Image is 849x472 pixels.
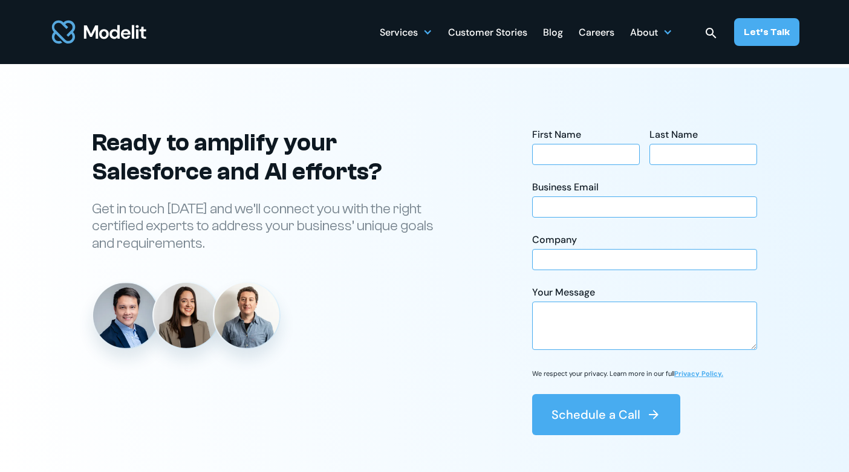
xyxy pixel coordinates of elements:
div: Blog [543,22,563,45]
p: Get in touch [DATE] and we’ll connect you with the right certified experts to address your busine... [92,201,449,253]
img: Diego Febles [214,283,279,348]
div: Business Email [532,181,757,194]
h2: Ready to amplify your Salesforce and AI efforts? [92,128,449,186]
a: Privacy Policy. [674,369,723,378]
div: Let’s Talk [744,25,790,39]
button: Schedule a Call [532,394,680,435]
div: First Name [532,128,640,141]
a: home [50,13,149,51]
div: Services [380,22,418,45]
a: Let’s Talk [734,18,799,46]
a: Blog [543,20,563,44]
div: Services [380,20,432,44]
div: About [630,20,672,44]
div: Your Message [532,286,757,299]
div: Last Name [649,128,757,141]
div: About [630,22,658,45]
div: Company [532,233,757,247]
div: Schedule a Call [551,406,640,423]
img: Angelica Buffa [154,283,219,348]
a: Customer Stories [448,20,527,44]
img: modelit logo [50,13,149,51]
img: arrow right [646,407,661,422]
img: Danny Tang [93,283,158,348]
p: We respect your privacy. Learn more in our full [532,369,723,378]
div: Customer Stories [448,22,527,45]
a: Careers [579,20,614,44]
div: Careers [579,22,614,45]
